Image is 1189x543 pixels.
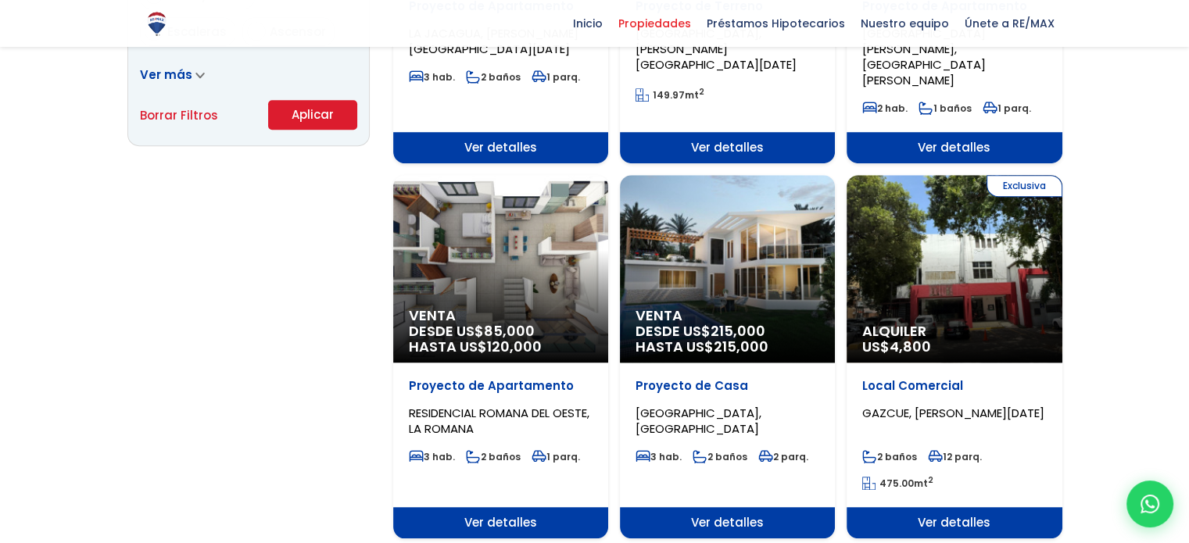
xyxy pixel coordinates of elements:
span: 215,000 [711,321,765,341]
span: Venta [409,308,593,323]
span: DESDE US$ [409,323,593,355]
span: 12 parq. [928,450,982,463]
a: Ver más [140,66,205,83]
span: Ver detalles [620,507,835,538]
span: 2 baños [693,450,747,463]
span: Ver detalles [847,507,1062,538]
span: 120,000 [487,337,542,356]
span: [GEOGRAPHIC_DATA], [PERSON_NAME][GEOGRAPHIC_DATA][DATE] [636,25,797,73]
span: 149.97 [653,88,685,102]
a: Borrar Filtros [140,105,218,125]
span: Inicio [565,12,611,35]
sup: 2 [699,86,704,98]
span: mt [862,477,933,490]
span: 1 parq. [532,70,580,84]
span: US$ [862,337,931,356]
span: 1 parq. [532,450,580,463]
span: Ver detalles [847,132,1062,163]
span: 2 baños [862,450,917,463]
span: 215,000 [714,337,768,356]
span: 2 hab. [862,102,908,115]
span: 475.00 [879,477,914,490]
span: Nuestro equipo [853,12,957,35]
p: Local Comercial [862,378,1046,394]
span: DESDE US$ [636,323,819,355]
span: 2 baños [466,450,521,463]
span: Venta [636,308,819,323]
span: 4,800 [890,337,931,356]
span: mt [636,88,704,102]
span: RESIDENCIAL ROMANA DEL OESTE, LA ROMANA [409,405,589,437]
span: 3 hab. [636,450,682,463]
span: Ver detalles [620,132,835,163]
sup: 2 [928,474,933,486]
p: Proyecto de Apartamento [409,378,593,394]
span: 85,000 [484,321,535,341]
span: 1 parq. [983,102,1031,115]
span: Ver detalles [393,132,608,163]
span: Ver detalles [393,507,608,538]
span: 2 parq. [758,450,808,463]
span: 3 hab. [409,450,455,463]
a: Venta DESDE US$215,000 HASTA US$215,000 Proyecto de Casa [GEOGRAPHIC_DATA], [GEOGRAPHIC_DATA] 3 h... [620,175,835,538]
span: GAZCUE, [PERSON_NAME][DATE] [862,405,1044,421]
span: Propiedades [611,12,699,35]
span: Exclusiva [987,175,1062,197]
span: 1 baños [919,102,972,115]
span: 2 baños [466,70,521,84]
button: Aplicar [268,100,357,130]
p: Proyecto de Casa [636,378,819,394]
span: HASTA US$ [636,339,819,355]
a: Exclusiva Alquiler US$4,800 Local Comercial GAZCUE, [PERSON_NAME][DATE] 2 baños 12 parq. 475.00mt... [847,175,1062,538]
span: Alquiler [862,323,1046,339]
a: Venta DESDE US$85,000 HASTA US$120,000 Proyecto de Apartamento RESIDENCIAL ROMANA DEL OESTE, LA R... [393,175,608,538]
span: HASTA US$ [409,339,593,355]
span: [GEOGRAPHIC_DATA][PERSON_NAME], [GEOGRAPHIC_DATA][PERSON_NAME] [862,25,986,88]
span: [GEOGRAPHIC_DATA], [GEOGRAPHIC_DATA] [636,405,761,437]
img: Logo de REMAX [143,10,170,38]
span: Ver más [140,66,192,83]
span: Únete a RE/MAX [957,12,1062,35]
span: 3 hab. [409,70,455,84]
span: Préstamos Hipotecarios [699,12,853,35]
